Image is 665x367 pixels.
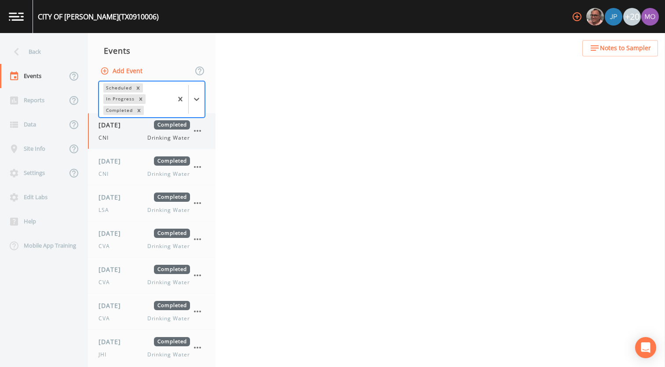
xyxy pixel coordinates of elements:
[99,315,115,323] span: CVA
[154,120,190,130] span: Completed
[99,278,115,286] span: CVA
[99,206,114,214] span: LSA
[88,258,216,294] a: [DATE]CompletedCVADrinking Water
[9,12,24,21] img: logo
[103,106,134,115] div: Completed
[99,337,127,346] span: [DATE]
[147,206,190,214] span: Drinking Water
[582,40,658,56] button: Notes to Sampler
[88,40,216,62] div: Events
[88,330,216,366] a: [DATE]CompletedJHIDrinking Water
[147,170,190,178] span: Drinking Water
[99,301,127,310] span: [DATE]
[147,278,190,286] span: Drinking Water
[99,156,127,166] span: [DATE]
[88,185,216,222] a: [DATE]CompletedLSADrinking Water
[147,351,190,359] span: Drinking Water
[38,11,159,22] div: CITY OF [PERSON_NAME] (TX0910006)
[88,222,216,258] a: [DATE]CompletedCVADrinking Water
[99,134,114,142] span: CNI
[103,94,136,104] div: In Progress
[154,156,190,166] span: Completed
[99,242,115,250] span: CVA
[623,8,641,26] div: +20
[88,294,216,330] a: [DATE]CompletedCVADrinking Water
[88,113,216,149] a: [DATE]CompletedCNIDrinking Water
[154,229,190,238] span: Completed
[99,193,127,202] span: [DATE]
[154,301,190,310] span: Completed
[99,120,127,130] span: [DATE]
[586,8,604,26] div: Mike Franklin
[154,265,190,274] span: Completed
[134,106,144,115] div: Remove Completed
[133,83,143,93] div: Remove Scheduled
[641,8,659,26] img: 4e251478aba98ce068fb7eae8f78b90c
[88,149,216,185] a: [DATE]CompletedCNIDrinking Water
[136,94,146,104] div: Remove In Progress
[147,134,190,142] span: Drinking Water
[147,242,190,250] span: Drinking Water
[99,170,114,178] span: CNI
[99,351,112,359] span: JHI
[99,265,127,274] span: [DATE]
[154,193,190,202] span: Completed
[154,337,190,346] span: Completed
[99,229,127,238] span: [DATE]
[586,8,604,26] img: e2d790fa78825a4bb76dcb6ab311d44c
[605,8,622,26] img: 41241ef155101aa6d92a04480b0d0000
[604,8,623,26] div: Joshua gere Paul
[600,43,651,54] span: Notes to Sampler
[103,83,133,93] div: Scheduled
[147,315,190,323] span: Drinking Water
[99,63,146,79] button: Add Event
[635,337,656,358] div: Open Intercom Messenger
